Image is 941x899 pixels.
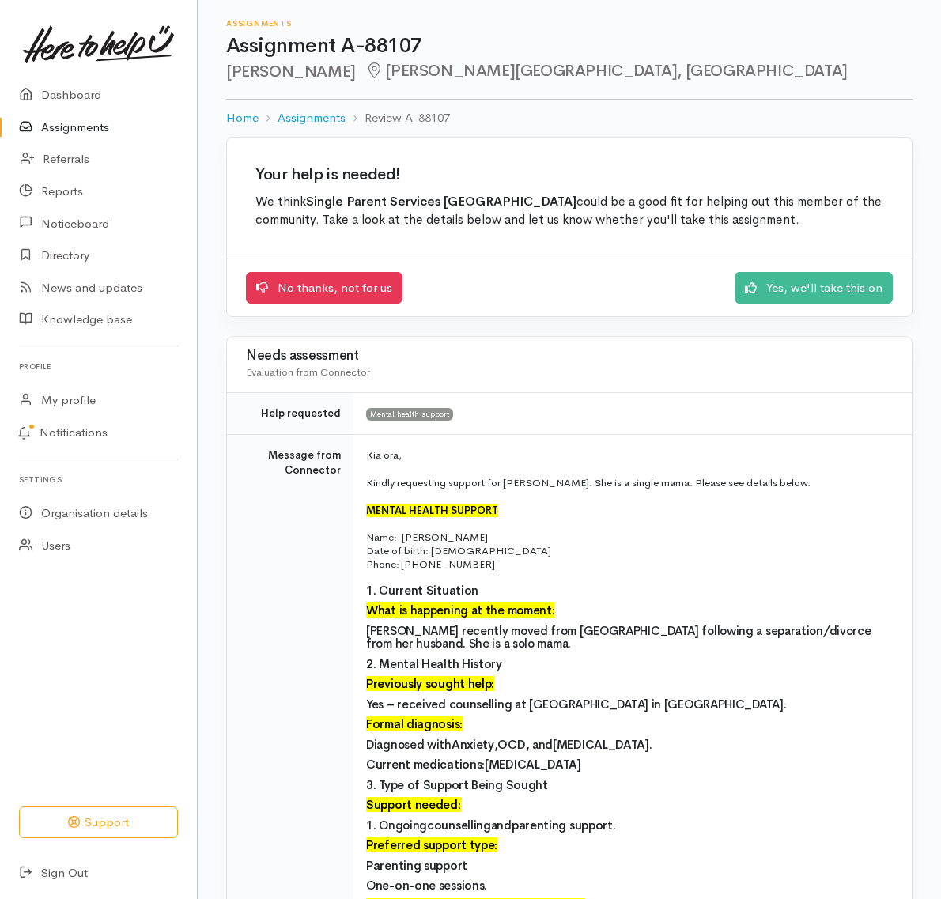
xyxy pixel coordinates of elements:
[365,61,848,81] span: [PERSON_NAME][GEOGRAPHIC_DATA], [GEOGRAPHIC_DATA]
[278,109,346,127] a: Assignments
[226,62,913,81] h2: [PERSON_NAME]
[366,656,502,671] span: 2. Mental Health History
[649,737,652,752] span: .
[526,737,554,752] span: , and
[366,583,478,598] span: 1. Current Situation
[366,819,893,833] h4: 1. Ongoing and .
[366,408,453,421] span: Mental health support
[512,818,613,833] span: parenting support
[366,879,893,893] h4: O .
[366,737,452,752] span: Diagnosed with
[19,469,178,490] h6: Settings
[366,504,498,517] font: MENTAL HEALTH SUPPORT
[19,806,178,839] button: Support
[19,356,178,377] h6: Profile
[376,878,485,893] span: ne-on-one sessions
[255,193,883,230] p: We think could be a good fit for helping out this member of the community. Take a look at the det...
[366,858,467,873] span: Parenting support
[246,272,402,304] a: No thanks, not for us
[452,737,494,752] span: Anxiety
[366,602,554,618] font: What is happening at the moment:
[255,166,883,183] h2: Your help is needed!
[366,448,893,463] p: Kia ora,
[366,475,893,491] p: Kindly requesting support for [PERSON_NAME]. She is a single mama. Please see details below.
[366,676,494,691] font: Previously sought help:
[366,797,461,812] font: Support needed:
[306,194,576,210] b: Single Parent Services [GEOGRAPHIC_DATA]
[226,35,913,58] h1: Assignment A-88107
[346,109,450,127] li: Review A-88107
[366,716,463,731] font: Formal diagnosis:
[246,349,893,364] h3: Needs assessment
[735,272,893,304] a: Yes, we'll take this on
[366,531,893,571] p: Name: [PERSON_NAME] Date of birth: [DEMOGRAPHIC_DATA] Phone: [PHONE_NUMBER]
[366,777,548,792] span: 3. Type of Support Being Sought
[497,737,525,752] span: OCD
[485,757,581,772] span: [MEDICAL_DATA]
[227,393,353,435] td: Help requested
[366,625,893,651] h4: [PERSON_NAME] recently moved from [GEOGRAPHIC_DATA] following a separation/divorce from her husba...
[427,818,491,833] span: counselling
[366,757,485,772] span: Current medications:
[226,109,259,127] a: Home
[366,837,497,852] font: Preferred support type:
[226,100,913,137] nav: breadcrumb
[494,737,498,752] span: ,
[246,365,370,379] span: Evaluation from Connector
[226,19,913,28] h6: Assignments
[553,737,649,752] span: [MEDICAL_DATA]
[366,698,893,712] h4: Yes – received counselling at [GEOGRAPHIC_DATA] in [GEOGRAPHIC_DATA].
